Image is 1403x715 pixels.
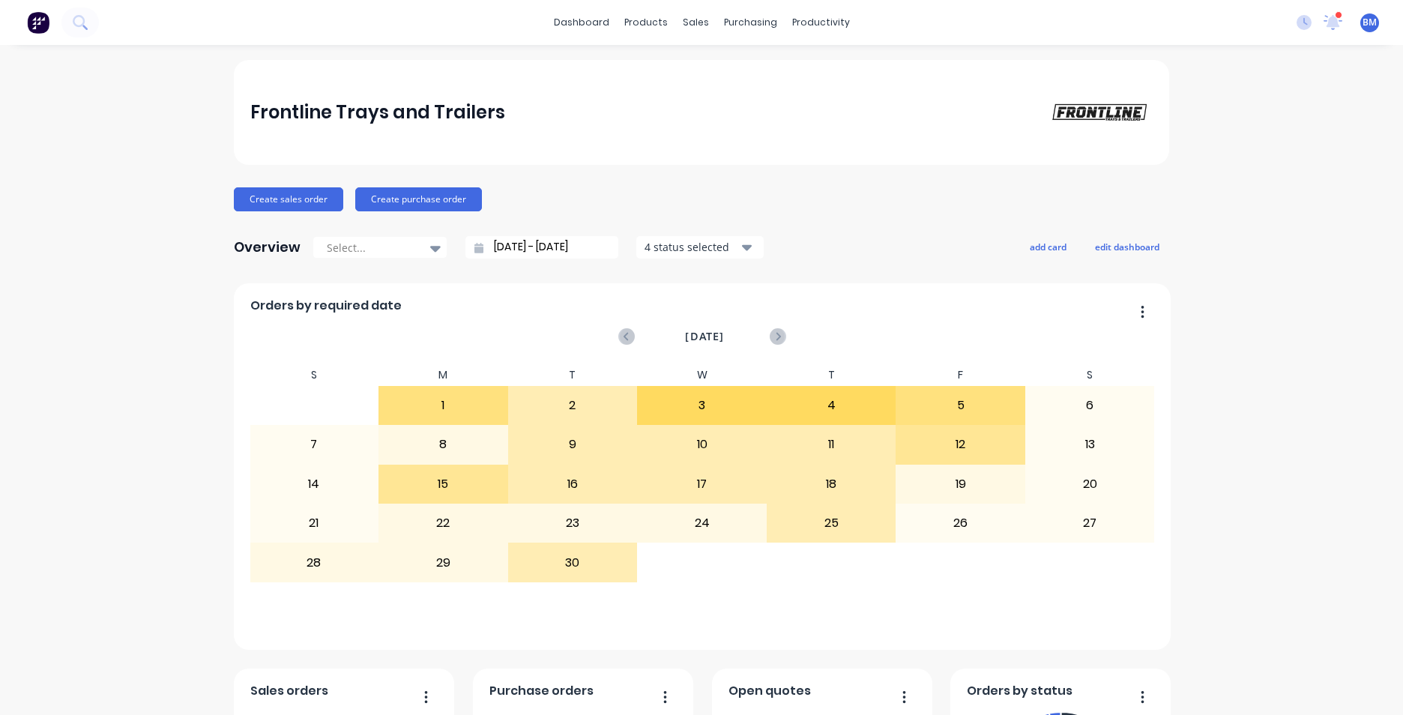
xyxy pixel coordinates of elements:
div: 18 [767,465,896,503]
div: 23 [509,504,637,542]
div: 26 [896,504,1025,542]
div: 21 [250,504,378,542]
span: Open quotes [728,682,811,700]
div: 9 [509,426,637,463]
div: 5 [896,387,1025,424]
button: Create sales order [234,187,343,211]
span: [DATE] [685,328,724,345]
div: 11 [767,426,896,463]
img: Frontline Trays and Trailers [1048,100,1153,124]
span: Orders by status [967,682,1072,700]
span: Purchase orders [489,682,594,700]
span: Sales orders [250,682,328,700]
a: dashboard [546,11,617,34]
div: purchasing [716,11,785,34]
div: 16 [509,465,637,503]
div: 15 [379,465,507,503]
button: add card [1020,237,1076,256]
button: edit dashboard [1085,237,1169,256]
span: BM [1363,16,1377,29]
div: products [617,11,675,34]
div: productivity [785,11,857,34]
div: 13 [1026,426,1154,463]
div: 22 [379,504,507,542]
div: 20 [1026,465,1154,503]
div: 24 [638,504,766,542]
div: 25 [767,504,896,542]
div: 7 [250,426,378,463]
div: Frontline Trays and Trailers [250,97,505,127]
div: 19 [896,465,1025,503]
div: sales [675,11,716,34]
button: Create purchase order [355,187,482,211]
div: 4 [767,387,896,424]
div: 2 [509,387,637,424]
div: W [637,364,767,386]
div: Overview [234,232,301,262]
span: Orders by required date [250,297,402,315]
div: 30 [509,543,637,581]
div: 29 [379,543,507,581]
button: 4 status selected [636,236,764,259]
div: 12 [896,426,1025,463]
div: 10 [638,426,766,463]
div: S [1025,364,1155,386]
div: 17 [638,465,766,503]
div: T [767,364,896,386]
div: 27 [1026,504,1154,542]
div: S [250,364,379,386]
div: 6 [1026,387,1154,424]
div: F [896,364,1025,386]
div: M [378,364,508,386]
div: 1 [379,387,507,424]
div: 14 [250,465,378,503]
div: 3 [638,387,766,424]
div: 28 [250,543,378,581]
div: T [508,364,638,386]
div: 4 status selected [645,239,739,255]
div: 8 [379,426,507,463]
img: Factory [27,11,49,34]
